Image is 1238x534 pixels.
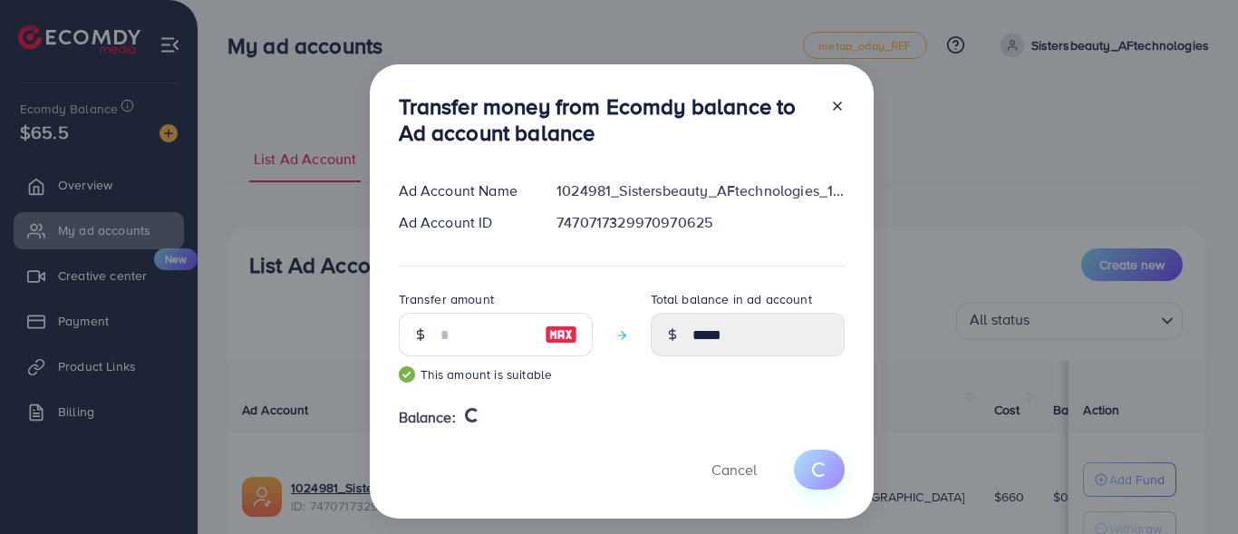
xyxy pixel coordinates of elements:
div: 1024981_Sistersbeauty_AFtechnologies_1739411934516 [542,180,858,201]
div: 7470717329970970625 [542,212,858,233]
iframe: Chat [1161,452,1224,520]
button: Cancel [689,450,779,489]
span: Cancel [711,460,757,480]
div: Ad Account Name [384,180,543,201]
span: Balance: [399,407,456,428]
img: image [545,324,577,345]
div: Ad Account ID [384,212,543,233]
label: Total balance in ad account [651,290,812,308]
small: This amount is suitable [399,365,593,384]
label: Transfer amount [399,290,494,308]
img: guide [399,366,415,383]
h3: Transfer money from Ecomdy balance to Ad account balance [399,93,816,146]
